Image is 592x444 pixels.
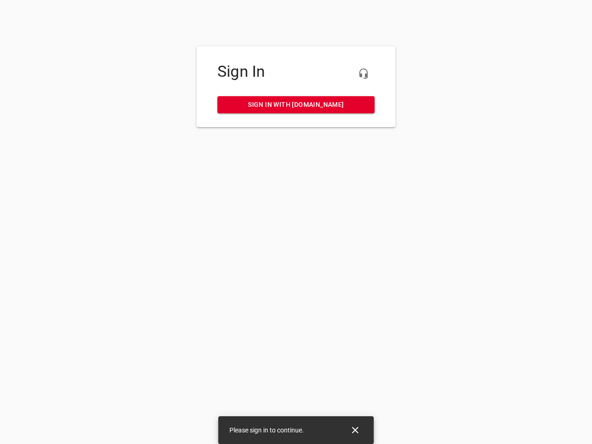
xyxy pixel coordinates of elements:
[229,426,304,434] span: Please sign in to continue.
[225,99,367,111] span: Sign in with [DOMAIN_NAME]
[352,62,375,85] button: Live Chat
[344,419,366,441] button: Close
[217,96,375,113] a: Sign in with [DOMAIN_NAME]
[217,62,375,81] h4: Sign In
